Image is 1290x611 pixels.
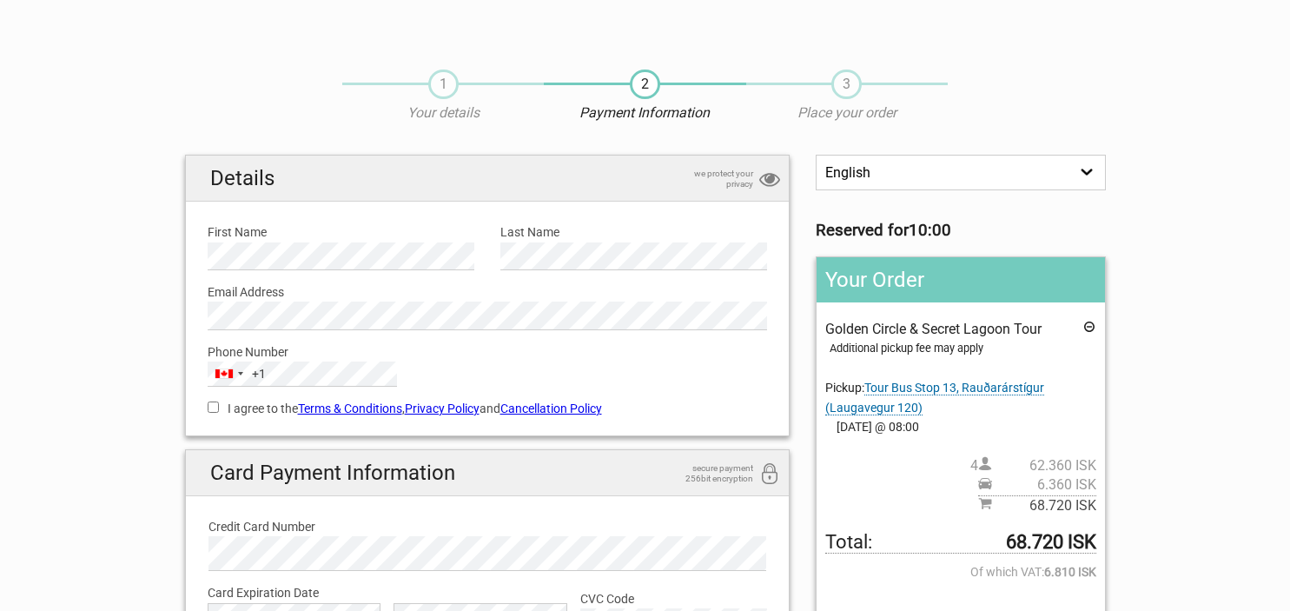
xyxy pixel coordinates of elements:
[500,222,767,242] label: Last Name
[825,562,1095,581] span: Of which VAT:
[816,221,1105,240] h3: Reserved for
[342,103,544,123] p: Your details
[759,169,780,192] i: privacy protection
[1006,533,1096,552] strong: 68.720 ISK
[992,456,1096,475] span: 62.360 ISK
[970,456,1096,475] span: 4 person(s)
[825,381,1044,415] span: Change pickup place
[909,221,951,240] strong: 10:00
[992,475,1096,495] span: 6.360 ISK
[186,156,790,202] h2: Details
[208,282,768,302] label: Email Address
[817,257,1104,302] h2: Your Order
[186,450,790,496] h2: Card Payment Information
[825,381,1044,415] span: Pickup:
[666,463,753,484] span: secure payment 256bit encryption
[405,402,480,415] a: Privacy Policy
[825,321,1042,337] span: Golden Circle & Secret Lagoon Tour
[208,583,768,602] label: Card Expiration Date
[500,402,602,415] a: Cancellation Policy
[825,417,1095,436] span: [DATE] @ 08:00
[1044,562,1096,581] strong: 6.810 ISK
[831,70,862,99] span: 3
[978,495,1096,515] span: Subtotal
[992,496,1096,515] span: 68.720 ISK
[544,103,745,123] p: Payment Information
[825,533,1095,553] span: Total to be paid
[208,222,474,242] label: First Name
[252,364,266,383] div: +1
[830,339,1095,358] div: Additional pickup fee may apply
[208,517,767,536] label: Credit Card Number
[630,70,660,99] span: 2
[428,70,459,99] span: 1
[208,342,768,362] label: Phone Number
[759,463,780,487] i: 256bit encryption
[666,169,753,189] span: we protect your privacy
[208,362,266,385] button: Selected country
[298,402,402,415] a: Terms & Conditions
[978,475,1096,495] span: Pickup price
[580,589,767,608] label: CVC Code
[208,399,768,418] label: I agree to the , and
[746,103,948,123] p: Place your order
